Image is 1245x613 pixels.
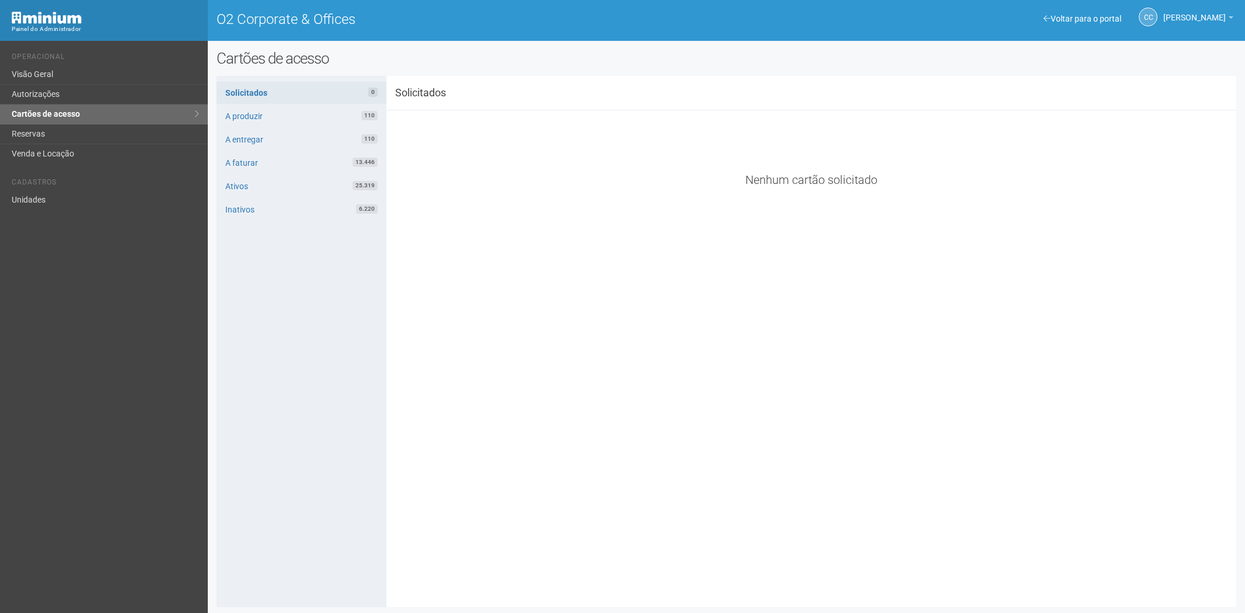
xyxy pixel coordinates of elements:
h2: Cartões de acesso [217,50,1237,67]
span: Nenhum cartão solicitado [745,173,877,187]
li: Cadastros [12,178,199,190]
a: A faturar13.446 [217,152,386,174]
a: [PERSON_NAME] [1163,15,1233,24]
a: Voltar para o portal [1044,14,1121,23]
span: 110 [361,134,378,144]
a: A produzir110 [217,105,386,127]
span: Camila Catarina Lima [1163,2,1226,22]
span: 13.446 [353,158,378,167]
div: Painel do Administrador [12,24,199,34]
span: 25.319 [353,181,378,190]
a: CC [1139,8,1157,26]
a: A entregar110 [217,128,386,151]
h1: O2 Corporate & Offices [217,12,718,27]
a: Inativos6.220 [217,198,386,221]
span: 110 [361,111,378,120]
img: Minium [12,12,82,24]
span: 0 [368,88,378,97]
span: 6.220 [356,204,378,214]
h3: Solicitados [386,88,528,98]
a: Ativos25.319 [217,175,386,197]
a: Solicitados0 [217,82,386,104]
li: Operacional [12,53,199,65]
